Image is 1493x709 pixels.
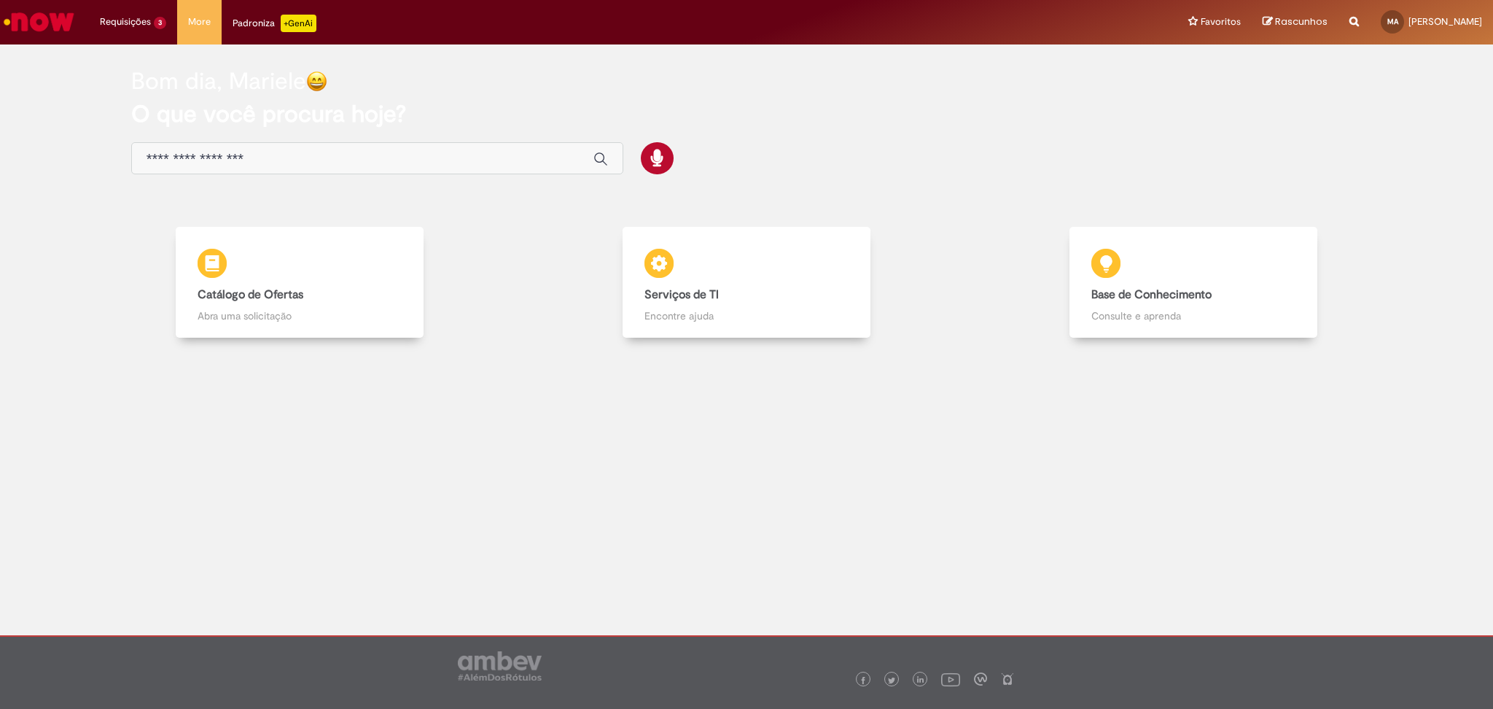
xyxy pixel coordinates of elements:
a: Base de Conhecimento Consulte e aprenda [970,227,1416,338]
span: [PERSON_NAME] [1408,15,1482,28]
p: Encontre ajuda [644,309,849,323]
span: Rascunhos [1275,15,1328,28]
p: Abra uma solicitação [198,309,402,323]
h2: Bom dia, Mariele [131,69,306,94]
span: 3 [154,17,166,29]
img: ServiceNow [1,7,77,36]
span: MA [1387,17,1398,26]
img: logo_footer_youtube.png [941,670,960,689]
img: logo_footer_twitter.png [888,677,895,684]
b: Serviços de TI [644,287,719,302]
span: Requisições [100,15,151,29]
h2: O que você procura hoje? [131,101,1363,127]
b: Base de Conhecimento [1091,287,1212,302]
img: logo_footer_facebook.png [859,677,867,684]
img: logo_footer_workplace.png [974,673,987,686]
img: logo_footer_naosei.png [1001,673,1014,686]
span: More [188,15,211,29]
span: Favoritos [1201,15,1241,29]
a: Rascunhos [1263,15,1328,29]
img: logo_footer_ambev_rotulo_gray.png [458,651,542,681]
p: +GenAi [281,15,316,32]
div: Padroniza [233,15,316,32]
a: Serviços de TI Encontre ajuda [523,227,970,338]
p: Consulte e aprenda [1091,309,1295,323]
img: happy-face.png [306,71,327,92]
b: Catálogo de Ofertas [198,287,303,302]
a: Catálogo de Ofertas Abra uma solicitação [77,227,523,338]
img: logo_footer_linkedin.png [917,676,924,685]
